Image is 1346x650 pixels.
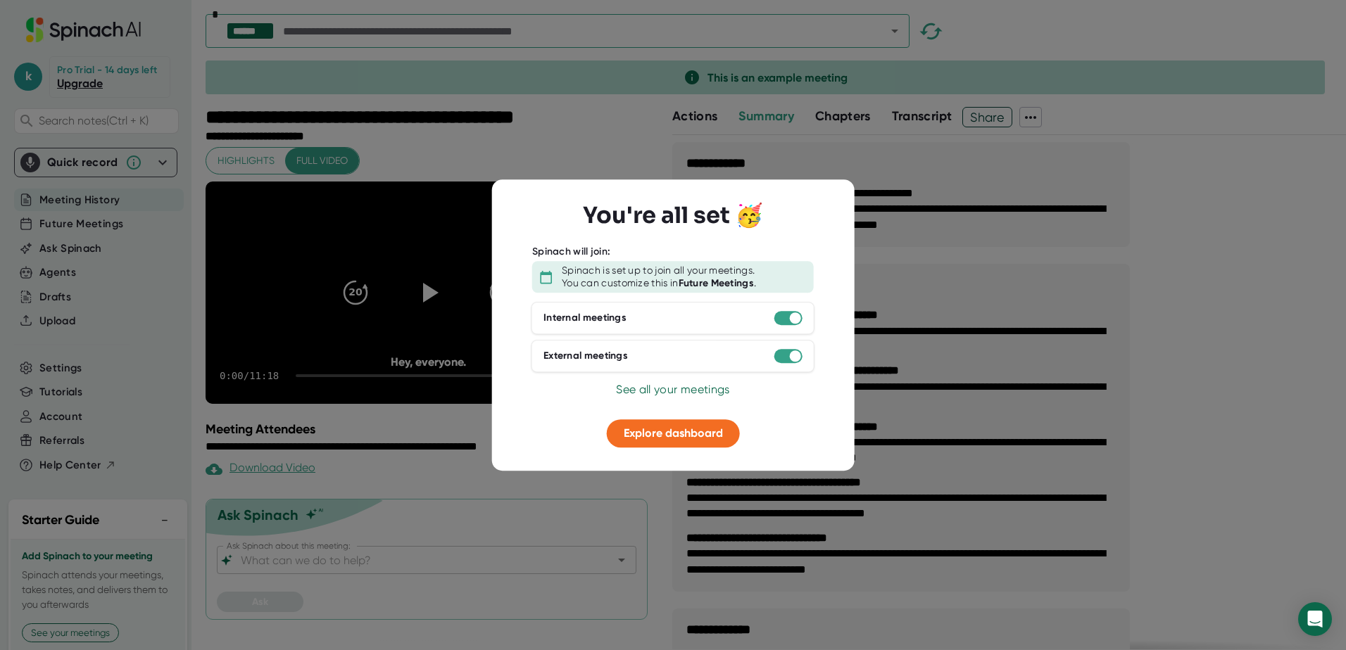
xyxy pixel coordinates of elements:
div: Spinach will join: [532,246,610,258]
button: See all your meetings [616,381,729,398]
div: Spinach is set up to join all your meetings. [562,265,755,277]
button: Explore dashboard [607,419,740,447]
div: You can customize this in . [562,277,756,290]
div: External meetings [543,350,628,363]
span: See all your meetings [616,383,729,396]
b: Future Meetings [679,277,755,289]
div: Internal meetings [543,312,627,325]
div: Open Intercom Messenger [1298,602,1332,636]
h3: You're all set 🥳 [583,203,763,229]
span: Explore dashboard [624,426,723,440]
